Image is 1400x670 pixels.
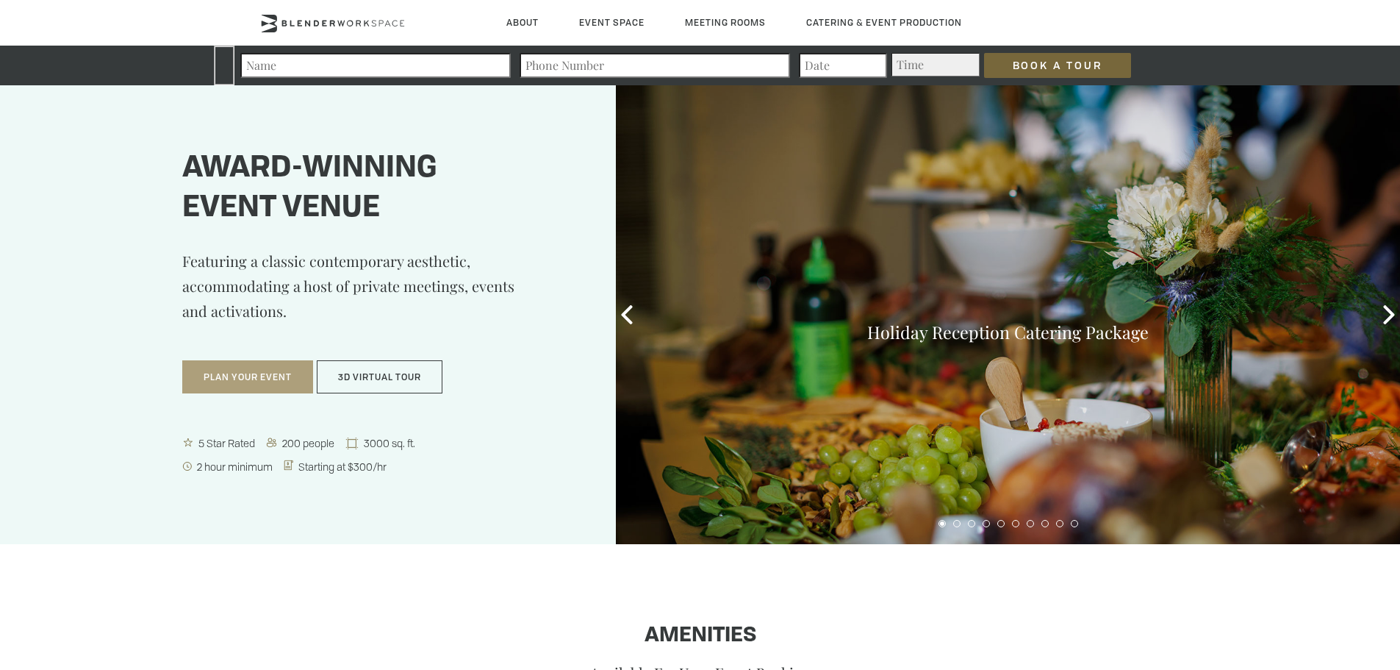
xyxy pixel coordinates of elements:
[182,360,313,394] button: Plan Your Event
[182,249,543,346] p: Featuring a classic contemporary aesthetic, accommodating a host of private meetings, events and ...
[520,53,790,78] input: Phone Number
[279,436,339,450] span: 200 people
[361,436,420,450] span: 3000 sq. ft.
[182,149,543,229] h1: Award-winning event venue
[799,53,887,78] input: Date
[867,321,1149,343] a: Holiday Reception Catering Package
[295,460,391,474] span: Starting at $300/hr
[195,436,259,450] span: 5 Star Rated
[194,460,277,474] span: 2 hour minimum
[317,360,442,394] button: 3D Virtual Tour
[259,624,1141,648] h1: Amenities
[984,53,1131,78] input: Book a Tour
[240,53,511,78] input: Name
